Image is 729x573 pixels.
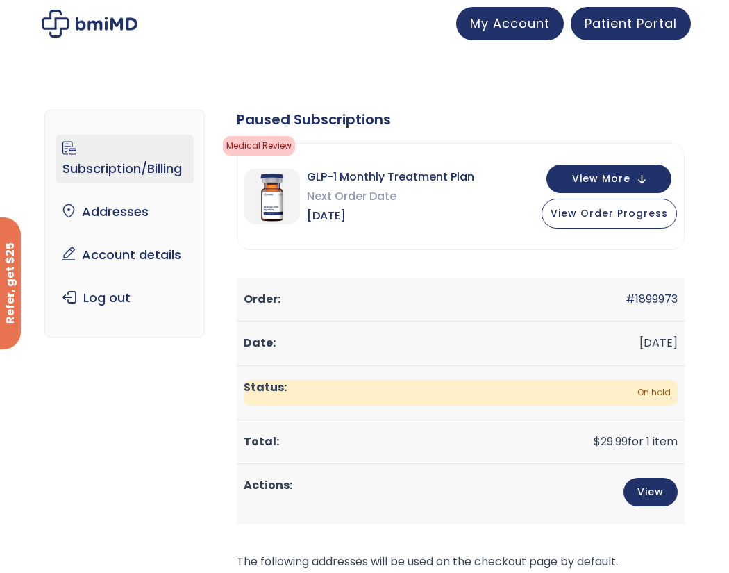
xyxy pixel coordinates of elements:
span: Medical Review [223,136,295,156]
a: Patient Portal [571,7,691,40]
span: [DATE] [307,206,474,226]
a: My Account [456,7,564,40]
nav: Account pages [44,110,204,338]
a: View [623,478,678,506]
a: #1899973 [626,291,678,307]
button: View Order Progress [542,199,677,229]
img: My account [42,10,137,38]
span: View Order Progress [551,206,668,220]
a: Subscription/Billing [56,135,193,183]
button: View More [546,165,671,193]
span: On hold [244,380,678,406]
span: View More [572,174,630,183]
p: The following addresses will be used on the checkout page by default. [237,552,685,572]
span: 29.99 [594,433,628,449]
a: Log out [56,283,193,313]
span: $ [594,433,601,449]
a: Account details [56,240,193,269]
span: My Account [470,15,550,32]
time: [DATE] [639,335,678,351]
td: for 1 item [237,420,685,464]
div: Paused Subscriptions [237,110,685,129]
span: Patient Portal [585,15,677,32]
span: Next Order Date [307,187,474,206]
a: Addresses [56,197,193,226]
